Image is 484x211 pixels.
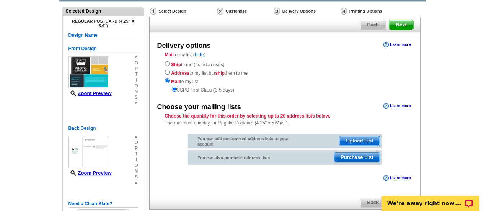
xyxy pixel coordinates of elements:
[68,125,138,132] h5: Back Design
[383,42,411,48] a: Learn more
[68,32,138,39] h5: Design Name
[157,102,241,112] div: Choose your mailing lists
[171,79,180,84] strong: Mail
[165,60,405,93] div: to me (no addresses) to my list but them to me to my list
[68,45,138,52] h5: Front Design
[68,170,112,176] a: Zoom Preview
[215,70,225,76] strong: ship
[334,153,380,162] span: Purchase List
[273,7,340,17] div: Delivery Options
[134,180,138,186] span: »
[134,100,138,106] span: »
[165,52,174,57] strong: Mail
[188,134,298,149] div: You can add customized address lists to your account
[389,20,413,29] span: Next
[171,62,181,67] strong: Ship
[134,77,138,83] span: i
[360,198,385,207] span: Back
[134,151,138,157] span: t
[134,83,138,89] span: o
[383,175,411,181] a: Learn more
[360,20,386,30] a: Back
[149,7,216,17] div: Select Design
[134,157,138,163] span: i
[134,60,138,66] span: o
[150,8,156,15] img: Select Design
[188,150,298,162] div: You can also purchase address lists
[165,85,405,93] div: USPS First Class (3-5 days)
[195,52,204,57] a: hide
[360,20,385,29] span: Back
[68,19,138,28] h4: Regular Postcard (4.25" x 5.6")
[68,90,112,96] a: Zoom Preview
[134,146,138,151] span: p
[341,8,347,15] img: Printing Options & Summary
[150,113,420,126] div: The minimum quantity for Regular Postcard (4.25" x 5.6")is 1.
[360,198,386,208] a: Back
[134,140,138,146] span: o
[217,8,223,15] img: Customize
[165,113,330,119] strong: Choose the quantity for this order by selecting up to 20 address lists below.
[68,200,138,208] h5: Need a Clean Slate?
[157,41,211,51] div: Delivery options
[134,66,138,72] span: p
[134,95,138,100] span: s
[134,54,138,60] span: »
[63,8,144,15] div: Selected Design
[274,8,280,15] img: Delivery Options
[134,163,138,168] span: o
[216,7,273,15] div: Customize
[134,72,138,77] span: t
[134,174,138,180] span: s
[150,51,420,93] div: to my list ( )
[68,56,109,88] img: small-thumb.jpg
[134,89,138,95] span: n
[134,168,138,174] span: n
[134,134,138,140] span: »
[171,70,189,76] strong: Address
[383,103,411,109] a: Learn more
[68,136,109,168] img: small-thumb.jpg
[340,7,408,15] div: Printing Options
[376,187,484,211] iframe: LiveChat chat widget
[339,136,380,146] span: Upload List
